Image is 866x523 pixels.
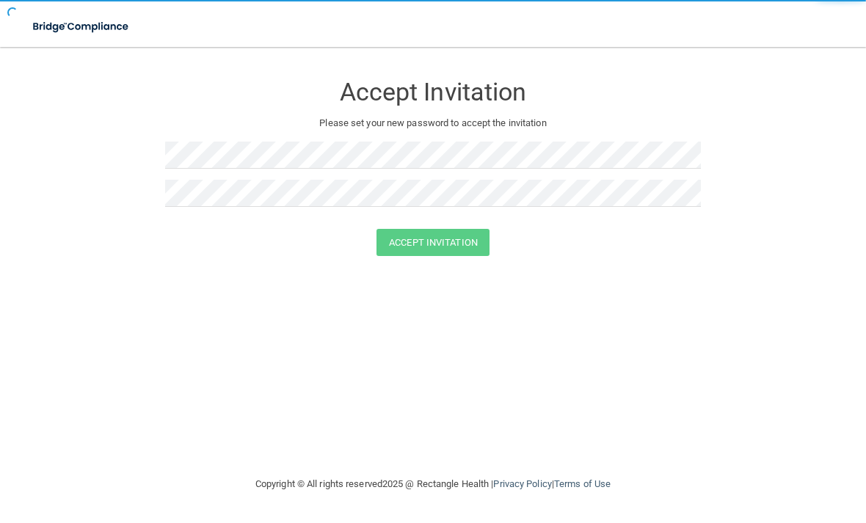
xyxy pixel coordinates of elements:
[554,478,611,489] a: Terms of Use
[165,461,701,508] div: Copyright © All rights reserved 2025 @ Rectangle Health | |
[165,78,701,106] h3: Accept Invitation
[176,114,690,132] p: Please set your new password to accept the invitation
[493,478,551,489] a: Privacy Policy
[22,12,141,42] img: bridge_compliance_login_screen.278c3ca4.svg
[376,229,490,256] button: Accept Invitation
